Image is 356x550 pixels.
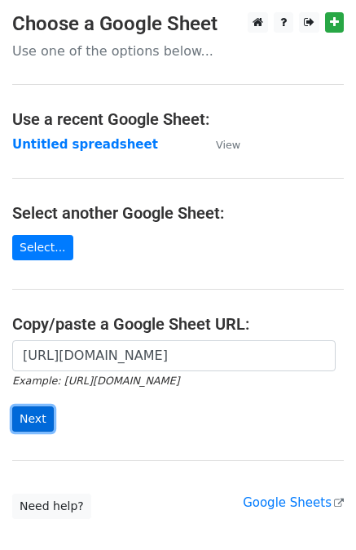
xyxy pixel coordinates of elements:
[275,472,356,550] iframe: Chat Widget
[12,494,91,519] a: Need help?
[12,109,344,129] h4: Use a recent Google Sheet:
[12,203,344,223] h4: Select another Google Sheet:
[12,12,344,36] h3: Choose a Google Sheet
[12,314,344,334] h4: Copy/paste a Google Sheet URL:
[216,139,240,151] small: View
[12,340,336,371] input: Paste your Google Sheet URL here
[243,495,344,510] a: Google Sheets
[12,406,54,432] input: Next
[12,42,344,60] p: Use one of the options below...
[12,137,158,152] a: Untitled spreadsheet
[200,137,240,152] a: View
[12,235,73,260] a: Select...
[12,375,179,387] small: Example: [URL][DOMAIN_NAME]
